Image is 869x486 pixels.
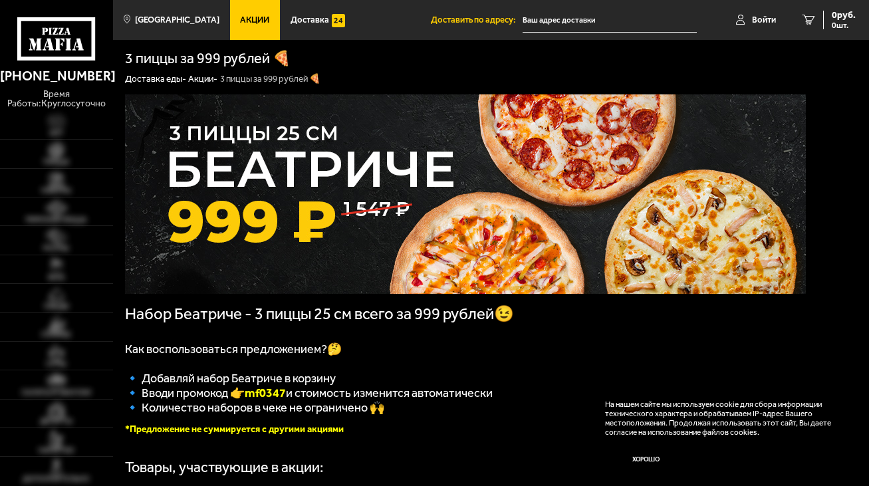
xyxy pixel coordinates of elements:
a: Акции- [188,73,217,84]
div: 3 пиццы за 999 рублей 🍕 [220,73,320,85]
span: 🔹 Добавляй набор Беатриче в корзину [125,371,336,386]
span: Акции [240,15,269,24]
a: Доставка еды- [125,73,186,84]
span: 🔹 Количество наборов в чеке не ограничено 🙌 [125,400,384,415]
font: *Предложение не суммируется с другими акциями [125,424,344,435]
p: На нашем сайте мы используем cookie для сбора информации технического характера и обрабатываем IP... [605,400,840,437]
img: 1024x1024 [125,94,806,294]
span: 0 руб. [832,11,856,20]
button: Хорошо [605,445,687,473]
span: Набор Беатриче - 3 пиццы 25 см всего за 999 рублей😉 [125,304,514,323]
span: Доставка [291,15,329,24]
span: [GEOGRAPHIC_DATA] [135,15,219,24]
b: mf0347 [245,386,286,400]
span: 0 шт. [832,21,856,29]
img: 15daf4d41897b9f0e9f617042186c801.svg [332,14,345,27]
span: Доставить по адресу: [431,15,523,24]
h1: 3 пиццы за 999 рублей 🍕 [125,52,291,66]
span: 🔹 Вводи промокод 👉 и стоимость изменится автоматически [125,386,493,400]
input: Ваш адрес доставки [523,8,696,33]
div: Товары, участвующие в акции: [125,461,324,475]
span: Как воспользоваться предложением?🤔 [125,342,342,356]
span: Войти [752,15,776,24]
